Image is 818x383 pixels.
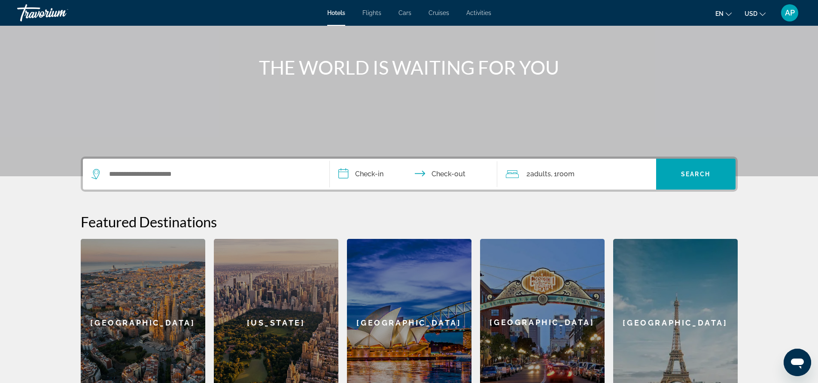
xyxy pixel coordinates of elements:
a: Travorium [17,2,103,24]
span: Search [681,171,710,178]
span: 2 [526,168,551,180]
a: Cruises [429,9,449,16]
button: Change language [715,7,732,20]
h2: Featured Destinations [81,213,738,230]
h1: THE WORLD IS WAITING FOR YOU [248,56,570,78]
span: AP [785,9,795,17]
a: Hotels [327,9,345,16]
a: Cars [398,9,411,16]
button: Search [656,159,736,190]
iframe: Button to launch messaging window [784,349,811,376]
span: en [715,10,724,17]
span: USD [745,10,757,17]
button: Travelers: 2 adults, 0 children [497,159,656,190]
a: Activities [466,9,491,16]
span: Adults [530,170,551,178]
button: User Menu [778,4,801,22]
span: , 1 [551,168,575,180]
button: Check in and out dates [330,159,497,190]
a: Flights [362,9,381,16]
span: Room [557,170,575,178]
button: Change currency [745,7,766,20]
div: Search widget [83,159,736,190]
